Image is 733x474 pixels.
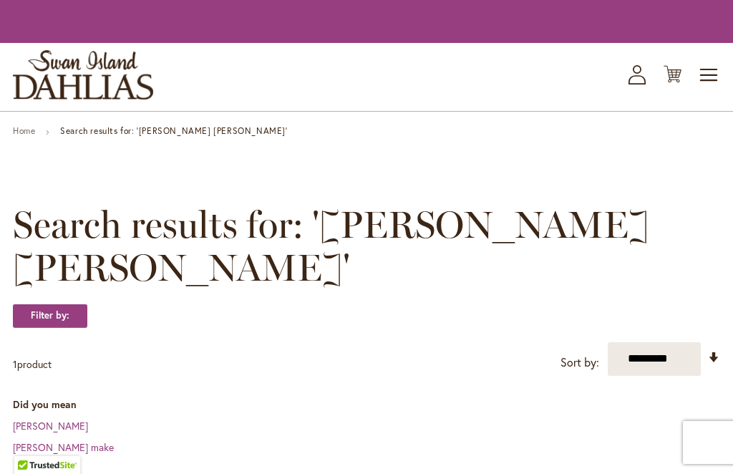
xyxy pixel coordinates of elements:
[13,440,114,454] a: [PERSON_NAME] make
[13,357,17,371] span: 1
[60,125,287,136] strong: Search results for: '[PERSON_NAME] [PERSON_NAME]'
[560,349,599,376] label: Sort by:
[11,423,51,463] iframe: Launch Accessibility Center
[13,419,88,432] a: [PERSON_NAME]
[13,304,87,328] strong: Filter by:
[13,397,720,412] dt: Did you mean
[13,50,153,100] a: store logo
[13,353,52,376] p: product
[13,203,720,289] span: Search results for: '[PERSON_NAME] [PERSON_NAME]'
[13,125,35,136] a: Home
